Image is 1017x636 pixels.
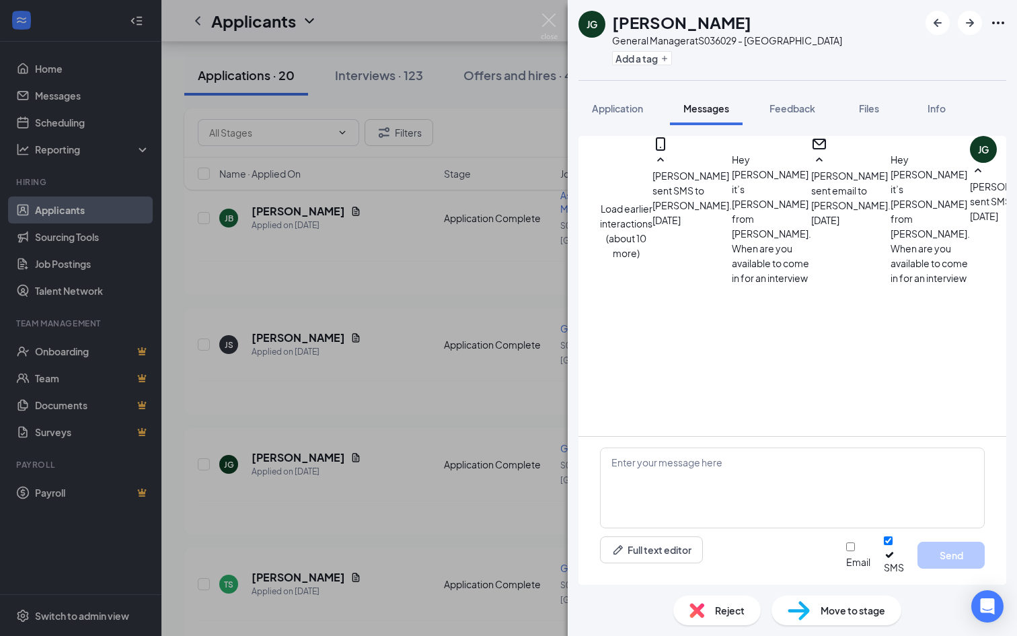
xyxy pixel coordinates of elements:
button: Send [917,542,985,569]
button: ArrowLeftNew [926,11,950,35]
div: Email [846,555,870,569]
span: Info [928,102,946,114]
svg: ArrowLeftNew [930,15,946,31]
svg: Checkmark [884,549,895,561]
button: PlusAdd a tag [612,51,672,65]
span: [DATE] [970,209,998,223]
svg: Email [811,136,827,152]
span: Messages [683,102,729,114]
span: Feedback [769,102,815,114]
svg: Pen [611,543,625,557]
button: Full text editorPen [600,536,703,563]
svg: Plus [661,55,669,63]
span: Hey [PERSON_NAME] it’s [PERSON_NAME] from [PERSON_NAME]. When are you available to come in for an... [891,153,970,284]
svg: SmallChevronUp [970,163,986,179]
svg: SmallChevronUp [652,152,669,168]
input: SMS [884,536,893,545]
svg: SmallChevronUp [811,152,827,168]
span: [DATE] [652,213,681,227]
div: JG [978,143,989,156]
h1: [PERSON_NAME] [612,11,751,34]
span: [PERSON_NAME] sent SMS to [PERSON_NAME]. [652,170,732,211]
span: Reject [715,603,745,618]
span: [PERSON_NAME] sent email to [PERSON_NAME]. [811,170,891,211]
input: Email [846,542,855,551]
div: SMS [884,561,904,574]
div: Open Intercom Messenger [971,590,1004,623]
button: ArrowRight [958,11,982,35]
button: Load earlier interactions (about 10 more) [600,201,652,260]
span: Files [859,102,879,114]
div: General Manager at S036029 - [GEOGRAPHIC_DATA] [612,34,842,47]
svg: ArrowRight [962,15,978,31]
span: Hey [PERSON_NAME] it’s [PERSON_NAME] from [PERSON_NAME]. When are you available to come in for an... [732,153,811,284]
span: Move to stage [821,603,885,618]
span: Application [592,102,643,114]
span: [DATE] [811,213,839,227]
svg: Ellipses [990,15,1006,31]
svg: MobileSms [652,136,669,152]
div: JG [587,17,597,31]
